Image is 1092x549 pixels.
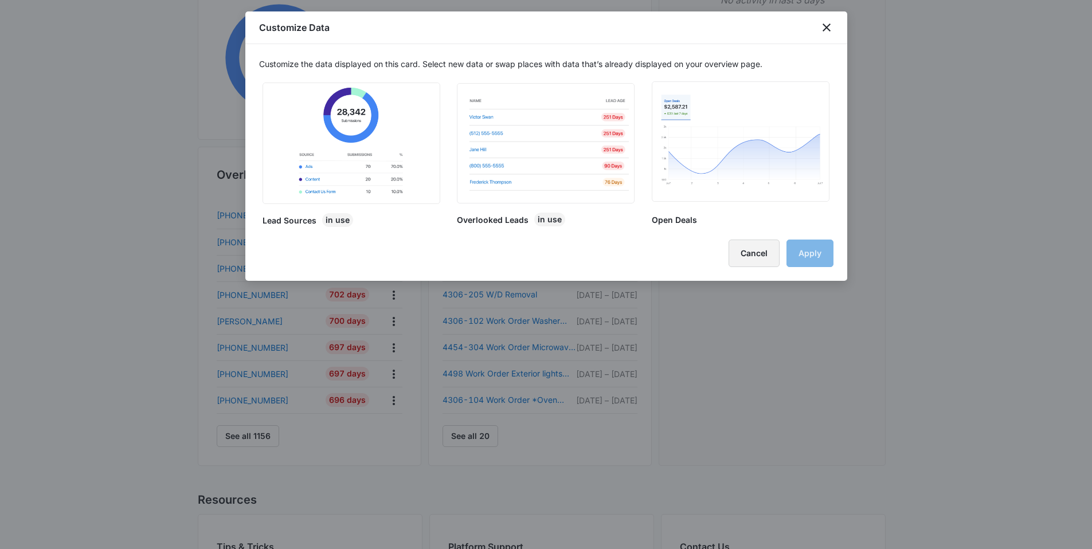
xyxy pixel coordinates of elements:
div: In Use [322,213,353,227]
img: a pie chart and a table with the top 3 lead sources [265,83,438,203]
img: image of an area chart in a light blue color [654,82,827,201]
button: Cancel [729,240,780,267]
button: close [820,21,833,34]
h1: Customize Data [259,21,330,34]
p: Customize the data displayed on this card. Select new data or swap places with data that’s alread... [259,58,833,70]
h2: Overlooked Leads [457,214,529,226]
img: table with a list of leads [459,84,632,203]
h2: Lead Sources [263,214,316,226]
div: In Use [534,213,565,226]
h2: Open Deals [652,214,697,226]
